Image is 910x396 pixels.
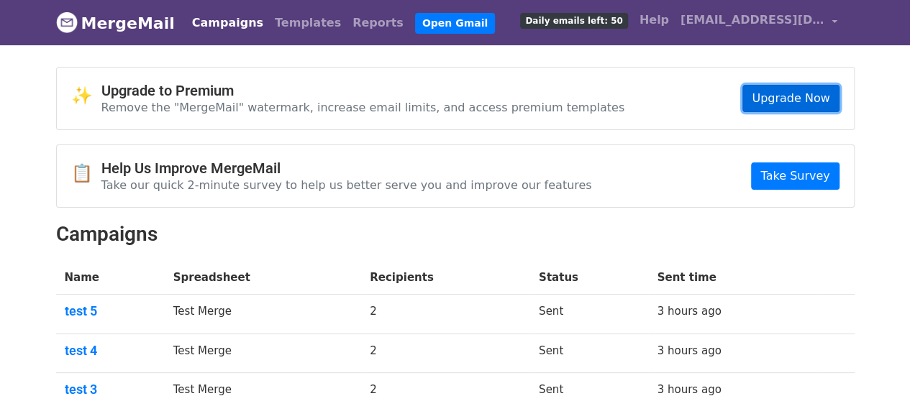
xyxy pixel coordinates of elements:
[657,344,721,357] a: 3 hours ago
[415,13,495,34] a: Open Gmail
[101,82,625,99] h4: Upgrade to Premium
[530,333,649,373] td: Sent
[634,6,675,34] a: Help
[165,333,361,373] td: Test Merge
[165,295,361,334] td: Test Merge
[751,162,839,190] a: Take Survey
[71,86,101,106] span: ✨
[56,261,165,295] th: Name
[269,9,347,37] a: Templates
[657,383,721,396] a: 3 hours ago
[675,6,843,40] a: [EMAIL_ADDRESS][DOMAIN_NAME]
[56,8,175,38] a: MergeMail
[838,327,910,396] iframe: Chat Widget
[681,11,824,29] span: [EMAIL_ADDRESS][DOMAIN_NAME]
[101,100,625,115] p: Remove the "MergeMail" watermark, increase email limits, and access premium templates
[101,160,592,177] h4: Help Us Improve MergeMail
[361,333,530,373] td: 2
[56,222,855,247] h2: Campaigns
[361,295,530,334] td: 2
[520,13,627,29] span: Daily emails left: 50
[71,163,101,184] span: 📋
[347,9,409,37] a: Reports
[101,178,592,193] p: Take our quick 2-minute survey to help us better serve you and improve our features
[530,261,649,295] th: Status
[361,261,530,295] th: Recipients
[56,11,78,33] img: MergeMail logo
[648,261,818,295] th: Sent time
[657,305,721,318] a: 3 hours ago
[186,9,269,37] a: Campaigns
[65,343,156,359] a: test 4
[514,6,633,34] a: Daily emails left: 50
[530,295,649,334] td: Sent
[65,303,156,319] a: test 5
[742,85,839,112] a: Upgrade Now
[165,261,361,295] th: Spreadsheet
